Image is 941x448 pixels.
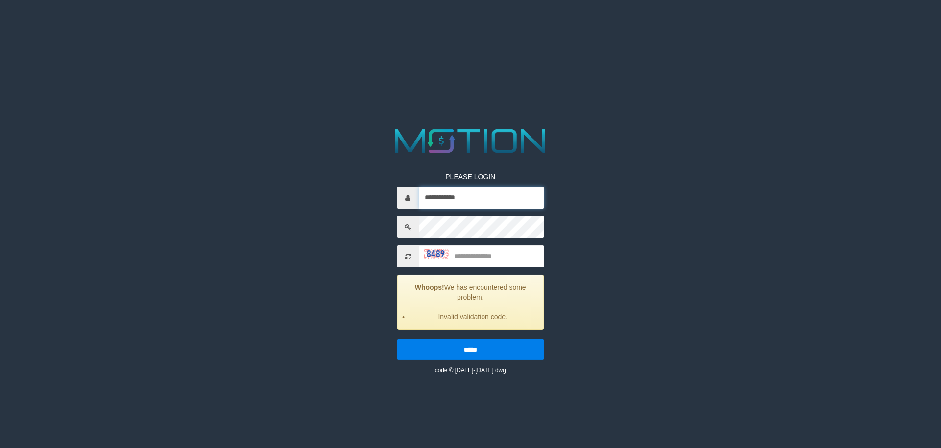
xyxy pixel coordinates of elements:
img: MOTION_logo.png [388,125,553,157]
div: We has encountered some problem. [397,275,544,330]
img: captcha [424,249,448,259]
p: PLEASE LOGIN [397,172,544,182]
small: code © [DATE]-[DATE] dwg [435,367,506,374]
strong: Whoops! [415,283,444,291]
li: Invalid validation code. [410,312,536,322]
